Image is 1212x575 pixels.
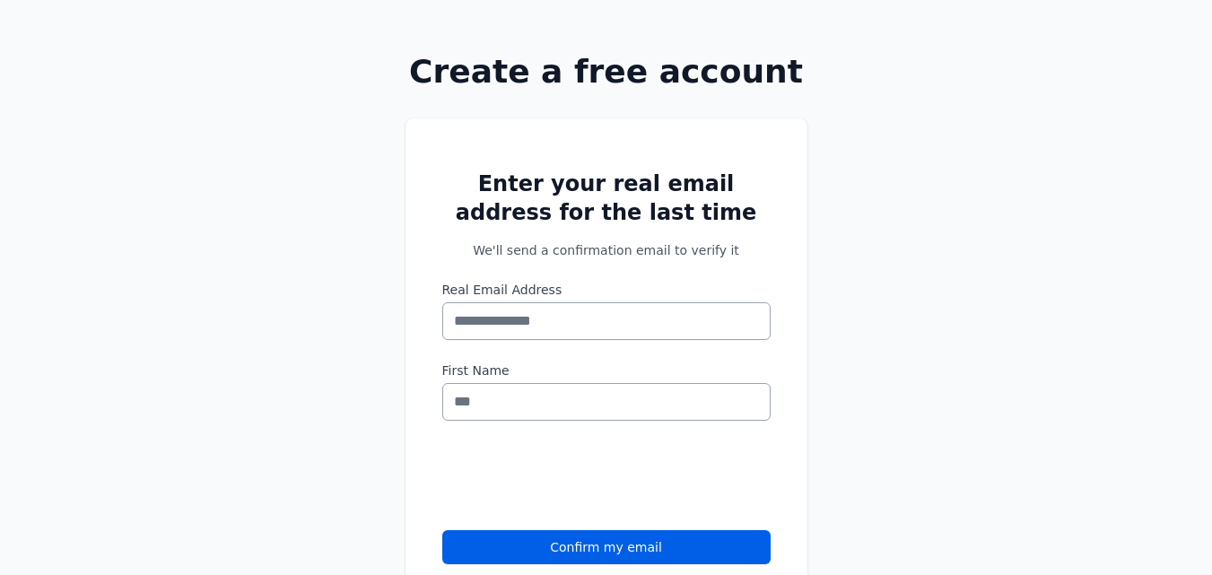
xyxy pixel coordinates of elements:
[442,281,771,299] label: Real Email Address
[348,54,865,90] h1: Create a free account
[442,362,771,379] label: First Name
[442,530,771,564] button: Confirm my email
[442,170,771,227] h2: Enter your real email address for the last time
[442,241,771,259] p: We'll send a confirmation email to verify it
[442,442,715,512] iframe: reCAPTCHA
